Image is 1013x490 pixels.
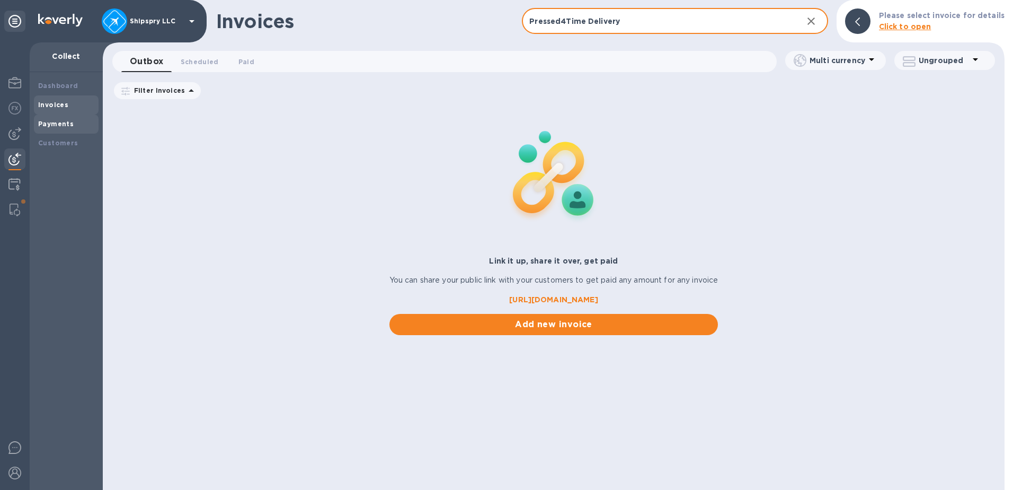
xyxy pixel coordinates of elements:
[38,101,68,109] b: Invoices
[879,11,1005,20] b: Please select invoice for details
[389,294,718,305] a: [URL][DOMAIN_NAME]
[38,82,78,90] b: Dashboard
[38,51,94,62] p: Collect
[8,102,21,115] img: Foreign exchange
[38,14,83,27] img: Logo
[810,55,865,66] p: Multi currency
[879,22,931,31] b: Click to open
[181,56,219,67] span: Scheduled
[389,256,718,266] p: Link it up, share it over, get paid
[238,56,254,67] span: Paid
[130,86,185,95] p: Filter Invoices
[919,55,969,66] p: Ungrouped
[389,275,718,286] p: You can share your public link with your customers to get paid any amount for any invoice
[389,314,718,335] button: Add new invoice
[38,139,78,147] b: Customers
[4,11,25,32] div: Unpin categories
[8,178,21,191] img: Credit hub
[8,76,21,89] img: My Profile
[130,17,183,25] p: Shipspry LLC
[398,318,710,331] span: Add new invoice
[130,54,164,69] span: Outbox
[216,10,294,32] h1: Invoices
[38,120,74,128] b: Payments
[509,295,598,304] b: [URL][DOMAIN_NAME]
